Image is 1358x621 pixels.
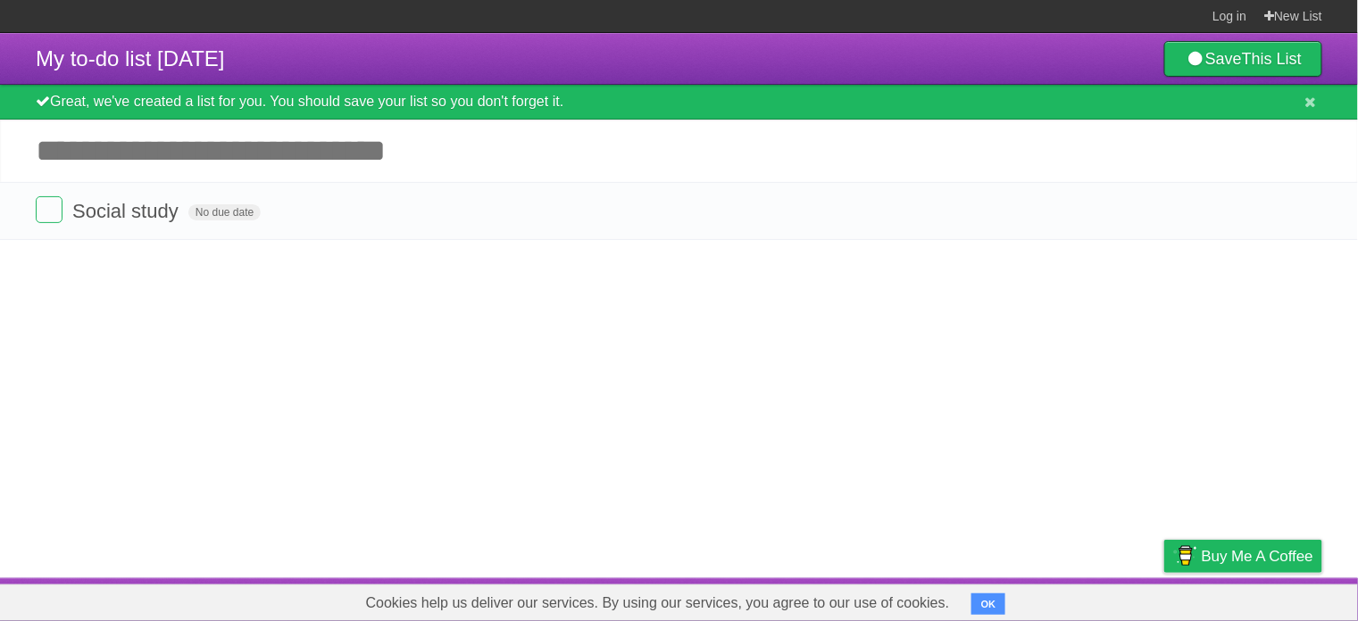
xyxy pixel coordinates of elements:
span: Buy me a coffee [1202,541,1313,572]
a: Buy me a coffee [1164,540,1322,573]
a: Privacy [1141,583,1187,617]
span: Social study [72,200,183,222]
span: No due date [188,204,261,220]
a: Terms [1080,583,1120,617]
a: About [927,583,964,617]
span: Cookies help us deliver our services. By using our services, you agree to our use of cookies. [348,585,968,621]
label: Done [36,196,62,223]
a: Developers [986,583,1058,617]
img: Buy me a coffee [1173,541,1197,571]
button: OK [971,593,1006,615]
a: Suggest a feature [1210,583,1322,617]
b: This List [1242,50,1302,68]
a: SaveThis List [1164,41,1322,77]
span: My to-do list [DATE] [36,46,225,70]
